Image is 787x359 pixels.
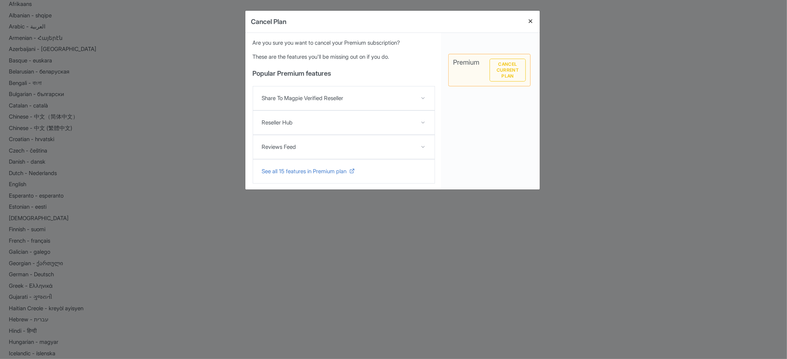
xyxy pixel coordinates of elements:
[262,167,355,176] a: See all 15 features in Premium plan
[253,70,435,77] h4: Popular Premium features
[262,143,399,151] div: Reviews Feed
[453,59,490,66] h4: Premium
[490,59,526,82] a: Cancel Current Plan
[522,11,540,32] button: Close
[262,94,399,103] div: Share To Magpie Verified Reseller
[253,53,435,61] p: These are the features you'll be missing out on if you do.
[251,17,287,27] h4: Cancel Plan
[262,119,399,127] div: Reseller Hub
[253,39,435,47] p: Are you sure you want to cancel your Premium subscription?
